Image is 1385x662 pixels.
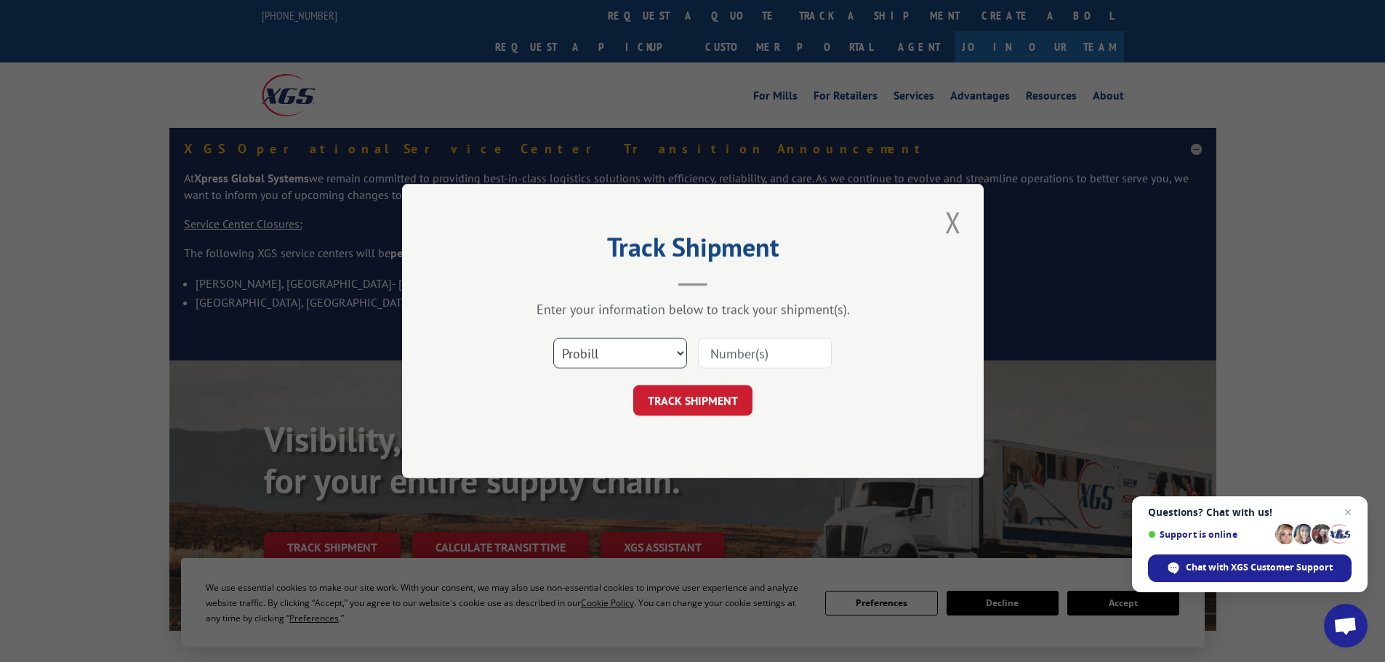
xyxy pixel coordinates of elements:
[1148,506,1352,518] span: Questions? Chat with us!
[475,237,911,265] h2: Track Shipment
[633,385,752,416] button: TRACK SHIPMENT
[1148,554,1352,582] span: Chat with XGS Customer Support
[1186,561,1333,574] span: Chat with XGS Customer Support
[1324,604,1368,647] a: Open chat
[698,338,832,368] input: Number(s)
[1148,529,1270,540] span: Support is online
[941,202,966,242] button: Close modal
[475,301,911,318] div: Enter your information below to track your shipment(s).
